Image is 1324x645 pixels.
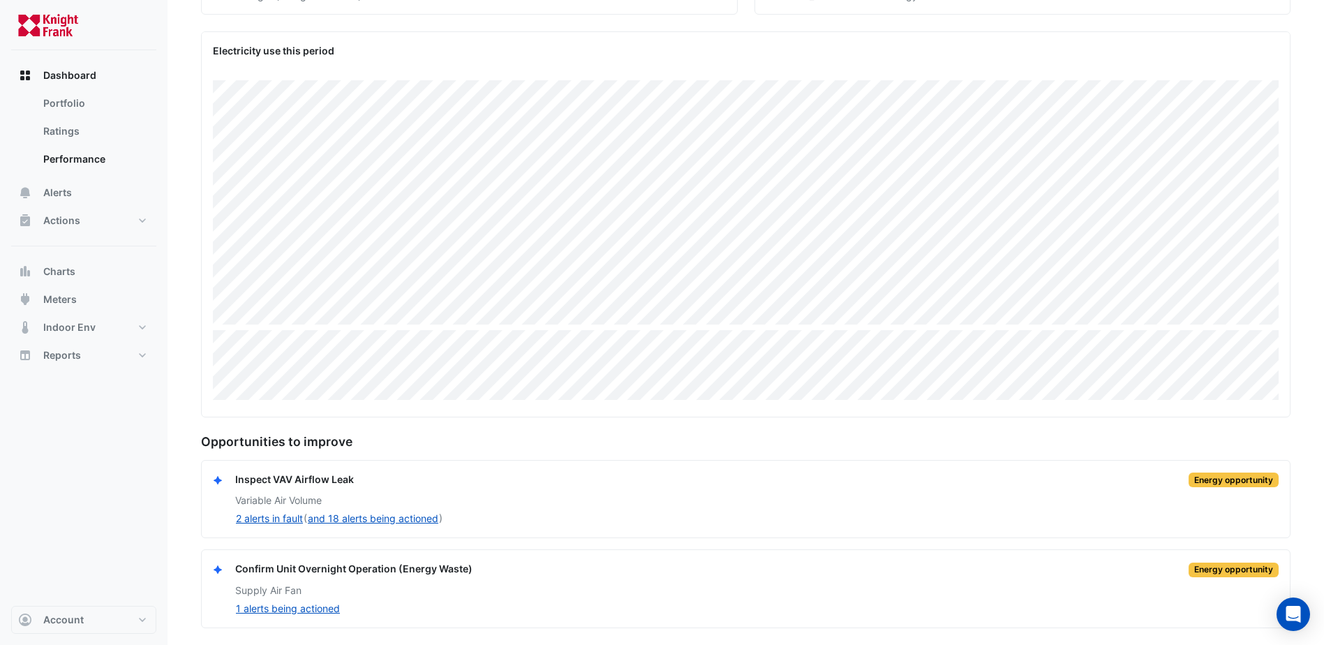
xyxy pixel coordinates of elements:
[11,89,156,179] div: Dashboard
[11,286,156,313] button: Meters
[1189,473,1279,487] div: Energy opportunity
[11,207,156,235] button: Actions
[43,292,77,306] span: Meters
[43,214,80,228] span: Actions
[18,265,32,279] app-icon: Charts
[235,510,304,526] button: 2 alerts in fault
[43,265,75,279] span: Charts
[11,179,156,207] button: Alerts
[11,606,156,634] button: Account
[235,510,1279,526] div: ( )
[213,43,1279,58] div: Electricity use this period
[235,600,341,616] button: 1 alerts being actioned
[43,348,81,362] span: Reports
[18,320,32,334] app-icon: Indoor Env
[18,68,32,82] app-icon: Dashboard
[235,561,473,577] div: Confirm Unit Overnight Operation (Energy Waste)
[32,145,156,173] a: Performance
[18,214,32,228] app-icon: Actions
[32,117,156,145] a: Ratings
[201,434,1290,449] h5: Opportunities to improve
[235,472,354,488] div: Inspect VAV Airflow Leak
[11,61,156,89] button: Dashboard
[43,186,72,200] span: Alerts
[307,510,439,526] button: and 18 alerts being actioned
[11,258,156,286] button: Charts
[235,493,1279,507] div: Variable Air Volume
[18,186,32,200] app-icon: Alerts
[18,292,32,306] app-icon: Meters
[11,341,156,369] button: Reports
[17,11,80,39] img: Company Logo
[32,89,156,117] a: Portfolio
[43,320,96,334] span: Indoor Env
[18,348,32,362] app-icon: Reports
[11,313,156,341] button: Indoor Env
[1277,598,1310,631] div: Open Intercom Messenger
[43,68,96,82] span: Dashboard
[43,613,84,627] span: Account
[235,583,1279,598] div: Supply Air Fan
[1189,563,1279,577] div: Energy opportunity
